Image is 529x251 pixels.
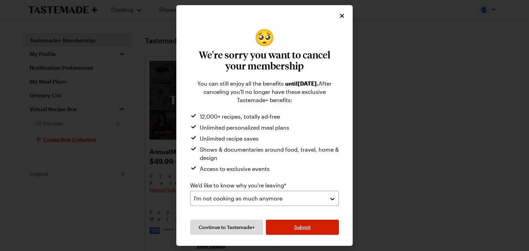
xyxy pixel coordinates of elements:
span: Unlimited personalized meal plans [200,123,289,132]
button: Close [338,12,346,20]
button: Continue to Tastemade+ [190,220,263,235]
span: Shows & documentaries around food, travel, home & design [200,145,339,162]
span: Unlimited recipe saves [200,134,259,143]
label: We'd like to know why you're leaving [190,181,286,189]
span: Continue to Tastemade+ [199,224,255,231]
span: Access to exclusive events [200,165,270,173]
span: Submit [294,224,311,231]
button: Submit [266,220,339,235]
div: You can still enjoy all the benefits After canceling you'll no longer have these exclusive Tastem... [190,79,339,104]
span: 12,000+ recipes, totally ad-free [200,112,280,121]
span: until [DATE] . [285,80,319,87]
span: pleading face emoji [254,29,275,45]
h3: We're sorry you want to cancel your membership [190,49,339,71]
button: I'm not cooking as much anymore [190,191,339,206]
span: I'm not cooking as much anymore [194,194,282,203]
